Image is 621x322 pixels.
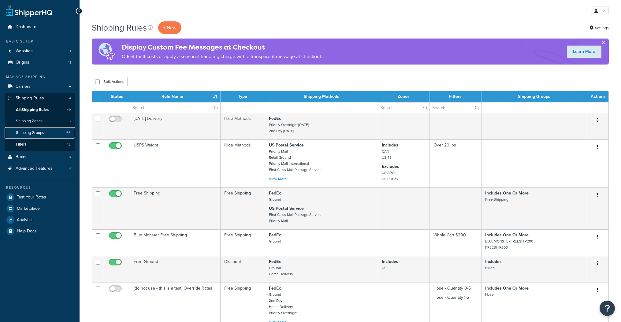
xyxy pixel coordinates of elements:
[66,130,71,135] span: 63
[122,52,322,61] p: Offset tariff costs or apply a seasonal handling charge with a transparent message at checkout.
[221,229,265,256] td: Free Shipping
[382,258,398,265] strong: Includes
[269,292,297,316] small: Ground 2nd Day Home Delivery Priority Overnight
[130,102,220,113] input: Search
[5,192,75,203] li: Test Your Rates
[16,96,44,101] span: Shipping Rules
[221,256,265,283] td: Discount
[378,102,429,113] input: Search
[68,60,71,65] span: 41
[485,239,533,250] small: BLUEMONSTERFREESHIP200 FREESHIP200
[5,127,75,139] a: Shipping Groups 63
[5,151,75,163] a: Boxes
[269,122,309,134] small: Priority Overnight [DATE] 2nd Day [DATE]
[269,190,281,196] strong: FedEx
[430,139,482,187] td: Over 20 lbs
[69,166,71,171] span: 4
[5,116,75,127] li: Shipping Zones
[16,107,49,113] span: All Shipping Rules
[587,91,608,102] th: Actions
[5,116,75,127] a: Shipping Zones 6
[16,166,53,171] span: Advanced Features
[17,217,34,223] span: Analytics
[5,163,75,174] li: Advanced Features
[485,190,529,196] strong: Includes One Or More
[485,232,529,238] strong: Includes One Or More
[6,5,52,17] a: ShipperHQ Home
[16,60,29,65] span: Origins
[269,176,287,182] a: View More
[600,301,615,316] button: Open Resource Center
[269,232,281,238] strong: FedEx
[5,81,75,92] a: Carriers
[92,77,128,86] button: Bulk Actions
[269,265,293,277] small: Ground Home Delivery
[122,42,322,52] h4: Display Custom Fee Messages at Checkout
[92,22,147,34] h1: Shipping Rules
[92,39,122,65] img: duties-banner-06bc72dcb5fe05cb3f9472aba00be2ae8eb53ab6f0d8bb03d382ba314ac3c341.png
[5,57,75,68] li: Origins
[269,285,281,291] strong: FedEx
[5,46,75,57] li: Websites
[130,187,221,229] td: Free Shipping
[130,91,221,102] th: Rule Name : activate to sort column ascending
[382,265,386,271] small: US
[378,91,430,102] th: Zones
[17,195,46,200] span: Test Your Rates
[567,46,601,58] a: Learn More
[5,104,75,116] li: All Shipping Rules
[433,294,478,301] p: Hose - Quantity >5
[5,93,75,104] a: Shipping Rules
[269,258,281,265] strong: FedEx
[485,265,495,271] small: Bluetti
[5,74,75,80] div: Manage Shipping
[382,163,399,170] strong: Excludes
[5,21,75,33] li: Dashboard
[16,24,36,30] span: Dashboard
[5,104,75,116] a: All Shipping Rules 19
[482,91,587,102] th: Shipping Groups
[5,226,75,237] a: Help Docs
[5,39,75,44] div: Basic Setup
[430,229,482,256] td: Whole Cart $200+
[5,185,75,190] div: Resources
[5,139,75,150] a: Filters 12
[5,127,75,139] li: Shipping Groups
[382,142,398,148] strong: Includes
[269,212,322,224] small: First-Class Mail Package Service Priority Mail
[16,119,43,124] span: Shipping Zones
[221,91,265,102] th: Type
[382,149,392,160] small: CAN US 48
[67,142,71,147] span: 12
[485,292,494,297] small: Hose
[269,142,304,148] strong: US Postal Service
[16,154,28,160] span: Boxes
[158,21,181,34] p: + New
[130,139,221,187] td: USPS Weight
[221,187,265,229] td: Free Shipping
[67,107,71,113] span: 19
[104,91,130,102] th: Status
[130,256,221,283] td: Free Ground
[485,258,502,265] strong: Includes
[5,203,75,214] a: Marketplace
[16,142,26,147] span: Filters
[485,285,529,291] strong: Includes One Or More
[5,163,75,174] a: Advanced Features 4
[269,149,322,172] small: Priority Mail Retail Ground Priority Mail International First-Class Mail Package Service
[5,214,75,225] a: Analytics
[221,113,265,139] td: Hide Methods
[382,170,398,182] small: US APO US POBox
[5,93,75,151] li: Shipping Rules
[265,91,378,102] th: Shipping Methods
[269,205,304,212] strong: US Postal Service
[589,24,609,32] a: Settings
[17,229,37,234] span: Help Docs
[130,229,221,256] td: Blue Monster Free Shipping
[430,102,482,113] input: Search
